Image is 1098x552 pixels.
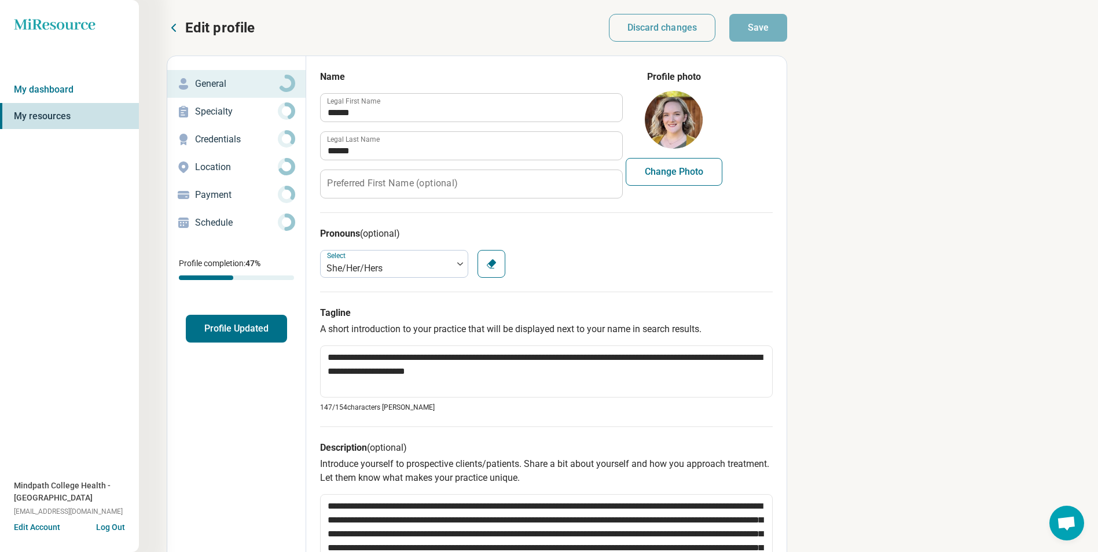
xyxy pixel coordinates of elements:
[245,259,260,268] span: 47 %
[195,160,278,174] p: Location
[729,14,787,42] button: Save
[195,188,278,202] p: Payment
[167,153,306,181] a: Location
[179,275,294,280] div: Profile completion
[327,136,380,143] label: Legal Last Name
[167,126,306,153] a: Credentials
[14,506,123,517] span: [EMAIL_ADDRESS][DOMAIN_NAME]
[195,105,278,119] p: Specialty
[327,98,380,105] label: Legal First Name
[367,442,407,453] span: (optional)
[320,457,773,485] p: Introduce yourself to prospective clients/patients. Share a bit about yourself and how you approa...
[647,70,701,84] legend: Profile photo
[609,14,716,42] button: Discard changes
[1049,506,1084,540] div: Open chat
[320,227,773,241] h3: Pronouns
[327,179,457,188] label: Preferred First Name (optional)
[167,70,306,98] a: General
[14,480,139,504] span: Mindpath College Health - [GEOGRAPHIC_DATA]
[320,402,773,413] p: 147/ 154 characters [PERSON_NAME]
[195,77,278,91] p: General
[167,209,306,237] a: Schedule
[195,216,278,230] p: Schedule
[167,181,306,209] a: Payment
[320,306,773,320] h3: Tagline
[185,19,255,37] p: Edit profile
[96,521,125,531] button: Log Out
[14,521,60,533] button: Edit Account
[360,228,400,239] span: (optional)
[195,133,278,146] p: Credentials
[320,70,622,84] h3: Name
[167,251,306,287] div: Profile completion:
[645,91,703,149] img: avatar image
[320,441,773,455] h3: Description
[626,158,722,186] button: Change Photo
[167,19,255,37] button: Edit profile
[326,262,447,275] div: She/Her/Hers
[320,322,773,336] p: A short introduction to your practice that will be displayed next to your name in search results.
[167,98,306,126] a: Specialty
[186,315,287,343] button: Profile Updated
[327,252,348,260] label: Select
